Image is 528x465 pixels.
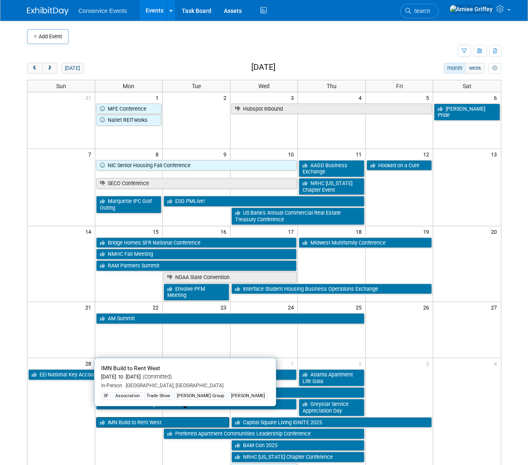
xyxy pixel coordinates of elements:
span: 8 [155,149,162,159]
span: 25 [355,302,365,312]
img: ExhibitDay [27,7,69,15]
a: IMN Build to Rent West [96,417,229,428]
span: 18 [355,226,365,237]
div: Association [113,392,142,400]
a: MFE Conference [96,104,162,114]
span: 14 [84,226,95,237]
span: Sat [463,83,471,89]
div: [DATE] to [DATE] [101,373,269,381]
a: Envolve PFM Meeting [164,284,229,301]
span: Fri [396,83,403,89]
a: Marquette IPC Golf Outing [96,196,162,213]
span: Wed [258,83,270,89]
span: 10 [287,149,297,159]
a: Capital Square Living IGNITE 2025 [231,417,432,428]
span: 13 [491,149,501,159]
a: Hubspot Inbound [231,104,432,114]
span: 19 [422,226,433,237]
span: 4 [358,92,365,103]
button: [DATE] [61,63,83,74]
a: ESG PMLive! [164,196,364,207]
a: Bridge Homes SFR National Conference [96,237,297,248]
span: 31 [84,92,95,103]
a: [PERSON_NAME] Pride [434,104,500,121]
div: [PERSON_NAME] [228,392,268,400]
span: 17 [287,226,297,237]
img: Amiee Griffey [449,5,493,14]
span: 24 [287,302,297,312]
a: SECO Conference [96,178,297,189]
a: US Bank’s Annual Commercial Real Estate Treasury Conference [231,208,364,225]
a: Preferred Apartment Communities Leadership Conference [164,428,364,439]
span: Mon [123,83,134,89]
h2: [DATE] [251,63,275,72]
a: EEI National Key Accounts Fall Workshop [28,369,297,380]
button: week [465,63,484,74]
a: NRHC [US_STATE] Chapter Event [299,178,364,195]
span: 11 [355,149,365,159]
span: 3 [425,358,433,369]
span: 20 [491,226,501,237]
a: NIC Senior Housing Fall Conference [96,160,297,171]
span: 16 [220,226,230,237]
span: 26 [422,302,433,312]
span: 5 [425,92,433,103]
span: 23 [220,302,230,312]
a: NRHC [US_STATE] Chapter Conference [231,452,364,463]
span: Tue [192,83,201,89]
span: 6 [493,92,501,103]
a: Interface Student Housing Business Operations Exchange [231,284,432,294]
div: SF [101,392,111,400]
a: Greystar Service Appreciation Day [299,399,364,416]
a: Hooked on a Cure [367,160,432,171]
span: Conservice Events [79,7,127,14]
span: [GEOGRAPHIC_DATA], [GEOGRAPHIC_DATA] [122,383,223,388]
span: 9 [223,149,230,159]
a: Nariet REITworks [96,115,162,126]
span: 1 [290,358,297,369]
span: 27 [491,302,501,312]
button: prev [27,63,42,74]
span: 4 [493,358,501,369]
a: Midwest Multifamily Conference [299,237,432,248]
a: NDAA State Convention [164,272,297,283]
span: 1 [155,92,162,103]
span: 7 [87,149,95,159]
span: 12 [422,149,433,159]
a: RAM Partners Summit [96,260,297,271]
button: next [42,63,57,74]
button: Add Event [27,29,69,44]
span: IMN Build to Rent West [101,365,160,371]
a: AM Summit [96,313,364,324]
span: Search [411,8,431,14]
span: 3 [290,92,297,103]
span: 15 [152,226,162,237]
span: (Committed) [141,373,172,380]
span: 2 [358,358,365,369]
span: 2 [223,92,230,103]
span: 21 [84,302,95,312]
span: Sun [56,83,66,89]
div: Trade Show [144,392,173,400]
a: BAM Con 2025 [231,440,364,451]
a: AAGD Business Exchange [299,160,364,177]
span: Thu [327,83,337,89]
a: Search [400,4,439,18]
button: month [444,63,466,74]
span: In-Person [101,383,122,388]
a: NMHC Fall Meeting [96,249,297,260]
span: 22 [152,302,162,312]
a: Atlanta Apartment Life Gala [299,369,364,386]
span: 28 [84,358,95,369]
button: myCustomButton [488,63,501,74]
div: [PERSON_NAME] Group [174,392,227,400]
i: Personalize Calendar [492,66,498,71]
